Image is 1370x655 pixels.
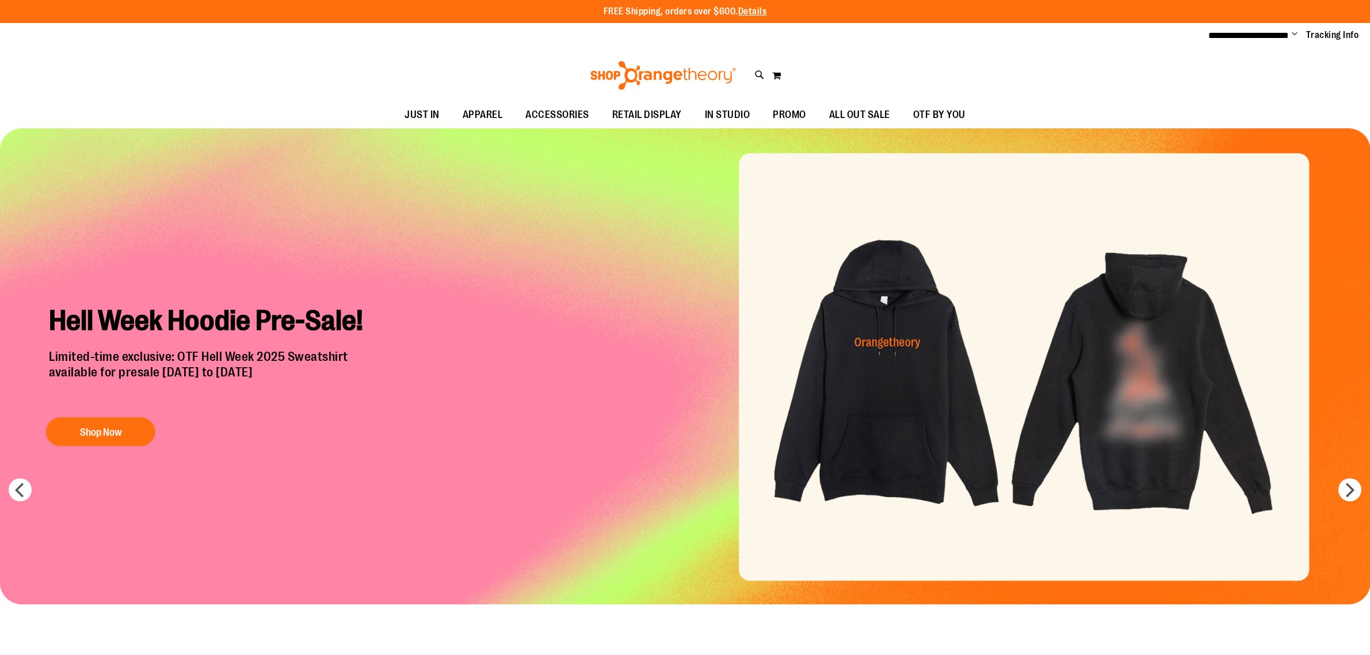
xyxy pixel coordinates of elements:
span: ACCESSORIES [525,102,589,128]
a: Tracking Info [1306,29,1359,41]
button: Account menu [1292,29,1298,41]
span: RETAIL DISPLAY [612,102,682,128]
p: Limited-time exclusive: OTF Hell Week 2025 Sweatshirt available for presale [DATE] to [DATE] [40,349,383,406]
span: ALL OUT SALE [829,102,890,128]
img: Shop Orangetheory [589,61,738,90]
button: Shop Now [46,417,155,446]
p: FREE Shipping, orders over $600. [604,5,767,18]
a: Hell Week Hoodie Pre-Sale! Limited-time exclusive: OTF Hell Week 2025 Sweatshirtavailable for pre... [40,295,383,452]
span: OTF BY YOU [913,102,966,128]
span: IN STUDIO [705,102,750,128]
button: next [1338,478,1361,501]
span: PROMO [773,102,806,128]
span: JUST IN [404,102,440,128]
a: Details [738,6,767,17]
span: APPAREL [463,102,503,128]
button: prev [9,478,32,501]
h2: Hell Week Hoodie Pre-Sale! [40,295,383,349]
